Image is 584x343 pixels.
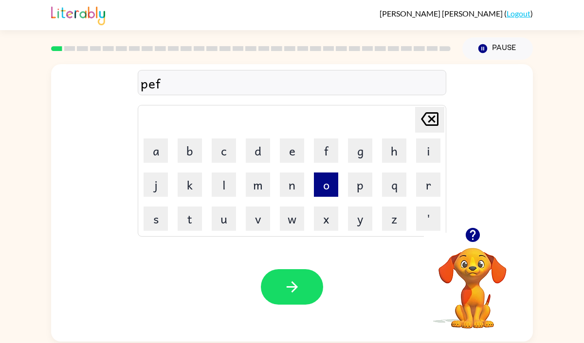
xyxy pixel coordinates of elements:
button: u [212,206,236,231]
button: n [280,172,304,197]
div: ( ) [380,9,533,18]
button: t [178,206,202,231]
button: j [144,172,168,197]
button: l [212,172,236,197]
button: v [246,206,270,231]
button: h [382,138,406,163]
span: [PERSON_NAME] [PERSON_NAME] [380,9,504,18]
button: w [280,206,304,231]
button: f [314,138,338,163]
button: Pause [462,37,533,60]
button: q [382,172,406,197]
button: k [178,172,202,197]
button: ' [416,206,440,231]
button: i [416,138,440,163]
button: y [348,206,372,231]
button: d [246,138,270,163]
a: Logout [507,9,530,18]
button: e [280,138,304,163]
button: c [212,138,236,163]
button: z [382,206,406,231]
button: p [348,172,372,197]
button: a [144,138,168,163]
button: m [246,172,270,197]
button: x [314,206,338,231]
button: o [314,172,338,197]
button: s [144,206,168,231]
button: r [416,172,440,197]
img: Literably [51,4,105,25]
video: Your browser must support playing .mp4 files to use Literably. Please try using another browser. [424,233,521,330]
button: b [178,138,202,163]
button: g [348,138,372,163]
div: pef [141,73,443,93]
